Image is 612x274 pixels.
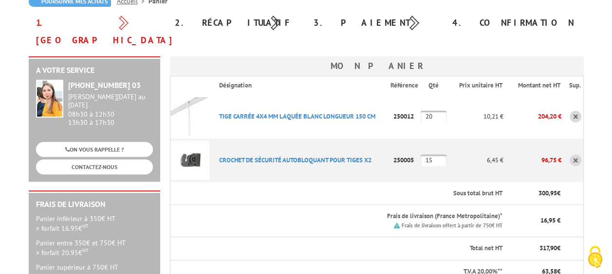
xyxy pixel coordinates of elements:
div: 2. Récapitulatif [167,14,306,32]
img: picto.png [394,223,400,228]
button: Cookies (fenêtre modale) [578,241,612,274]
sup: HT [82,223,89,229]
div: 3. Paiement [306,14,445,32]
th: Désignation [211,76,390,95]
p: Montant net HT [511,81,560,90]
sup: HT [82,247,89,254]
a: ON VOUS RAPPELLE ? [36,142,153,157]
p: € [511,244,560,253]
h2: Frais de Livraison [36,200,153,209]
p: € [511,189,560,198]
img: TIGE CARRéE 4X4 MM LAQUéE BLANC LONGUEUR 150 CM [170,97,209,136]
th: Qté [421,76,448,95]
th: Sous total brut HT [211,182,503,205]
div: 1. [GEOGRAPHIC_DATA] [29,14,167,49]
small: Frais de livraison offert à partir de 750€ HT [401,222,502,229]
p: 6,45 € [448,152,503,169]
span: > forfait 20.95€ [36,248,89,257]
p: Prix unitaire HT [456,81,502,90]
p: Frais de livraison (France Metropolitaine)* [219,212,502,221]
a: CONTACTEZ-NOUS [36,159,153,174]
p: 10,21 € [448,108,503,125]
div: [PERSON_NAME][DATE] au [DATE] [68,93,153,109]
img: Cookies (fenêtre modale) [583,245,607,269]
a: CROCHET DE SéCURITé AUTOBLOQUANT POUR TIGES X2 [219,156,371,164]
p: 204,20 € [503,108,561,125]
h2: A votre service [36,66,153,75]
p: 250005 [390,152,421,169]
span: > forfait 16.95€ [36,224,89,233]
span: 16,95 € [540,216,560,224]
div: 08h30 à 12h30 13h30 à 17h30 [68,93,153,126]
p: Panier entre 350€ et 750€ HT [36,238,153,257]
div: 4. Confirmation [445,14,584,32]
h3: Mon panier [170,56,584,76]
img: widget-service.jpg [36,80,63,118]
strong: [PHONE_NUMBER] 03 [68,80,141,90]
span: 300,95 [538,189,557,197]
th: Sup. [561,76,583,95]
p: Référence [390,81,420,90]
p: 250012 [390,108,421,125]
p: Panier inférieur à 350€ HT [36,214,153,233]
img: CROCHET DE SéCURITé AUTOBLOQUANT POUR TIGES X2 [170,141,209,180]
p: 96,75 € [503,152,561,169]
span: 317,90 [539,244,557,252]
p: Total net HT [178,244,502,253]
a: TIGE CARRéE 4X4 MM LAQUéE BLANC LONGUEUR 150 CM [219,112,375,120]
